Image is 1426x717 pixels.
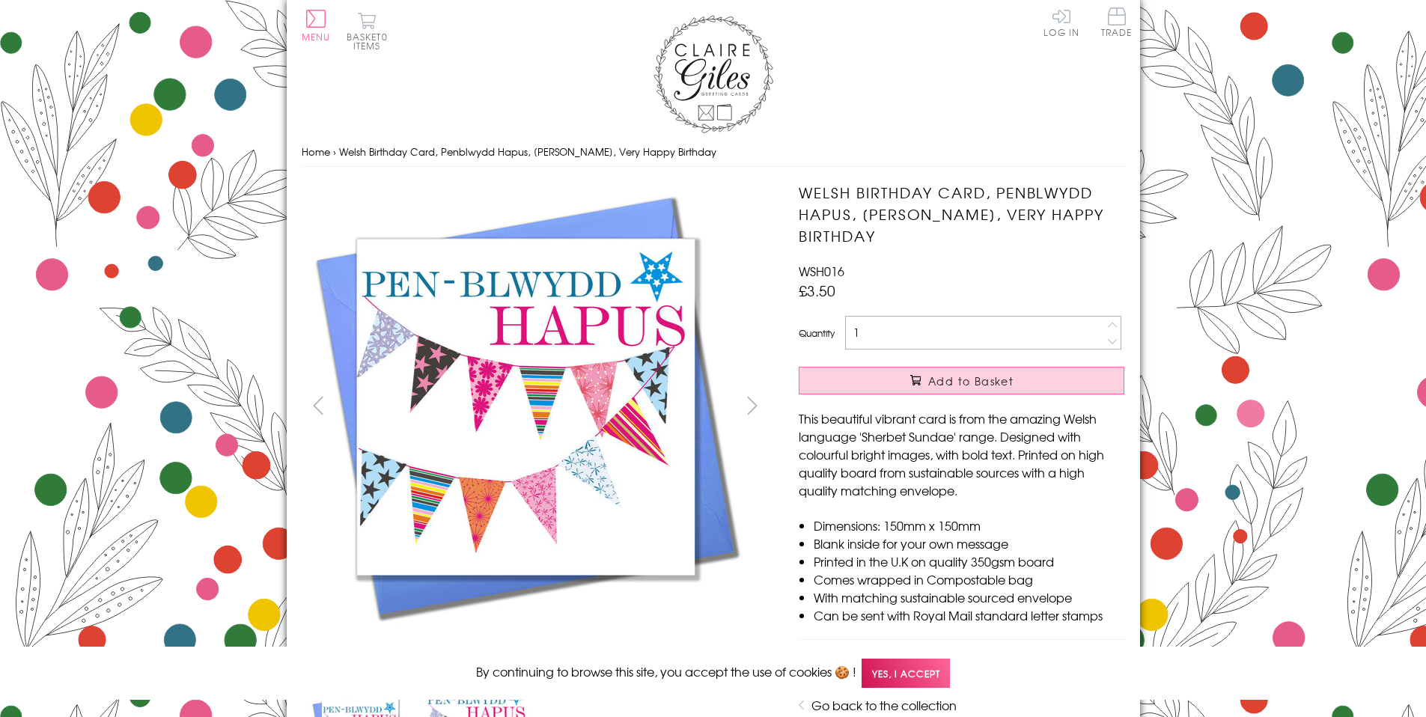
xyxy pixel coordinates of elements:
nav: breadcrumbs [302,137,1125,168]
img: Welsh Birthday Card, Penblwydd Hapus, Bunting, Very Happy Birthday [302,182,751,631]
span: WSH016 [799,262,844,280]
span: Yes, I accept [862,659,950,688]
p: This beautiful vibrant card is from the amazing Welsh language 'Sherbet Sundae' range. Designed w... [799,409,1124,499]
span: › [333,144,336,159]
button: Basket0 items [347,12,388,50]
a: Go back to the collection [811,696,957,714]
a: Trade [1101,7,1133,40]
li: Can be sent with Royal Mail standard letter stamps [814,606,1124,624]
span: Menu [302,30,331,43]
li: Blank inside for your own message [814,534,1124,552]
label: Quantity [799,326,835,340]
span: £3.50 [799,280,835,301]
li: Dimensions: 150mm x 150mm [814,516,1124,534]
span: 0 items [353,30,388,52]
button: next [735,388,769,422]
a: Home [302,144,330,159]
span: Welsh Birthday Card, Penblwydd Hapus, [PERSON_NAME], Very Happy Birthday [339,144,716,159]
li: Printed in the U.K on quality 350gsm board [814,552,1124,570]
a: Log In [1043,7,1079,37]
span: Add to Basket [928,373,1014,388]
span: Trade [1101,7,1133,37]
h1: Welsh Birthday Card, Penblwydd Hapus, [PERSON_NAME], Very Happy Birthday [799,182,1124,246]
button: prev [302,388,335,422]
button: Menu [302,10,331,41]
li: Comes wrapped in Compostable bag [814,570,1124,588]
li: With matching sustainable sourced envelope [814,588,1124,606]
img: Claire Giles Greetings Cards [653,15,773,133]
button: Add to Basket [799,367,1124,394]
